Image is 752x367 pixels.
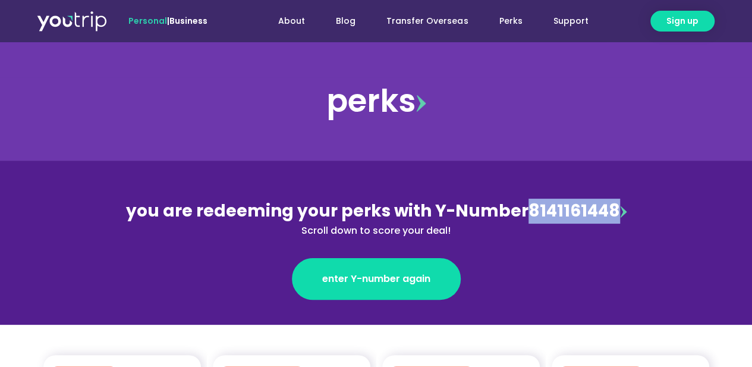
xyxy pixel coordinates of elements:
span: Sign up [666,15,698,27]
a: Business [169,15,207,27]
a: Perks [483,10,537,32]
a: Blog [320,10,371,32]
a: enter Y-number again [292,258,461,300]
a: Sign up [650,11,715,32]
a: Transfer Overseas [371,10,483,32]
span: | [128,15,207,27]
span: Personal [128,15,167,27]
nav: Menu [240,10,603,32]
span: enter Y-number again [322,272,430,286]
span: you are redeeming your perks with Y-Number [126,199,528,222]
a: Support [537,10,603,32]
div: Scroll down to score your deal! [118,224,634,238]
a: About [263,10,320,32]
div: 8141161448 [118,199,634,238]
